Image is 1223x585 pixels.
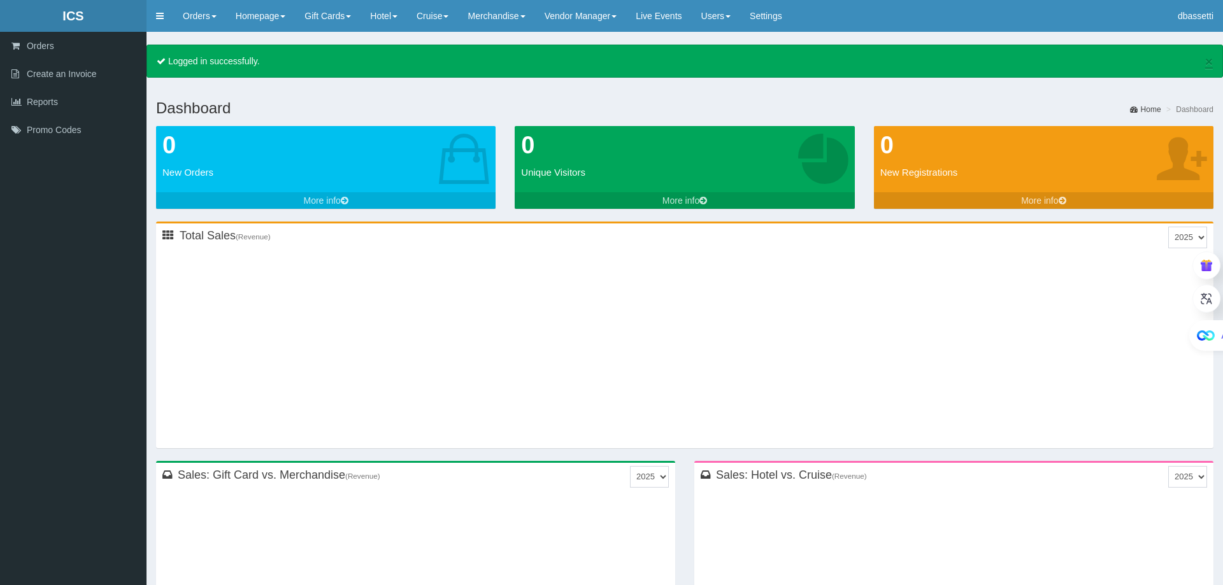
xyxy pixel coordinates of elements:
[236,232,271,241] small: (Revenue)
[1163,104,1213,115] li: Dashboard
[27,97,58,107] span: Reports
[1178,11,1213,21] span: dbassetti
[630,466,669,488] div: Status
[27,69,97,79] span: Create an Invoice
[27,41,54,51] span: Orders
[880,166,1207,179] p: New Registrations
[521,166,848,179] p: Unique Visitors
[156,100,1213,116] h1: Dashboard
[156,192,496,209] a: More info
[180,230,271,241] h3: Total Sales
[62,9,83,23] b: ICS
[345,472,380,480] small: (Revenue)
[874,192,1213,209] a: More info
[515,192,854,209] a: More info
[1168,466,1207,488] div: Status
[832,472,867,480] small: (Revenue)
[162,166,489,179] p: New Orders
[521,132,848,159] h3: 0
[716,469,867,481] h3: Sales: Hotel vs. Cruise
[27,125,82,135] span: Promo Codes
[147,45,1223,78] div: Logged in successfully.
[1205,55,1213,68] a: close
[880,132,1207,159] h3: 0
[1130,104,1161,115] a: Home
[178,469,380,481] h3: Sales: Gift Card vs. Merchandise
[162,132,489,159] h3: 0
